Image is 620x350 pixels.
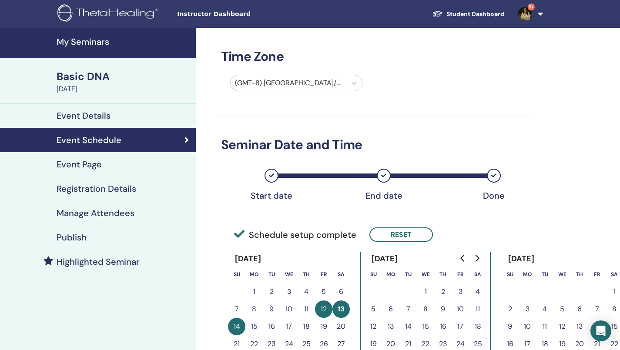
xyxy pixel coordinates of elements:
[57,208,134,218] h4: Manage Attendees
[263,318,280,335] button: 16
[571,300,588,318] button: 6
[228,300,245,318] button: 7
[399,318,417,335] button: 14
[434,266,452,283] th: Thursday
[501,318,519,335] button: 9
[216,49,533,64] h3: Time Zone
[501,252,542,266] div: [DATE]
[315,300,332,318] button: 12
[57,135,121,145] h4: Event Schedule
[528,3,535,10] span: 9+
[332,283,350,300] button: 6
[332,300,350,318] button: 13
[298,318,315,335] button: 18
[553,300,571,318] button: 5
[280,318,298,335] button: 17
[234,228,356,241] span: Schedule setup complete
[518,7,532,21] img: default.jpg
[472,190,516,201] div: Done
[452,300,469,318] button: 10
[177,10,308,19] span: Instructor Dashboard
[588,300,606,318] button: 7
[263,266,280,283] th: Tuesday
[228,252,268,266] div: [DATE]
[250,190,293,201] div: Start date
[280,266,298,283] th: Wednesday
[298,266,315,283] th: Thursday
[382,300,399,318] button: 6
[519,318,536,335] button: 10
[57,257,140,267] h4: Highlighted Seminar
[315,283,332,300] button: 5
[452,318,469,335] button: 17
[501,300,519,318] button: 2
[588,318,606,335] button: 14
[536,300,553,318] button: 4
[399,300,417,318] button: 7
[417,318,434,335] button: 15
[245,283,263,300] button: 1
[365,300,382,318] button: 5
[57,232,87,243] h4: Publish
[426,6,511,22] a: Student Dashboard
[57,37,191,47] h4: My Seminars
[365,252,405,266] div: [DATE]
[553,318,571,335] button: 12
[469,266,486,283] th: Saturday
[417,300,434,318] button: 8
[452,266,469,283] th: Friday
[51,69,196,94] a: Basic DNA[DATE]
[315,266,332,283] th: Friday
[434,318,452,335] button: 16
[57,159,102,170] h4: Event Page
[298,300,315,318] button: 11
[571,266,588,283] th: Thursday
[280,300,298,318] button: 10
[519,266,536,283] th: Monday
[470,250,484,267] button: Go to next month
[216,137,533,153] h3: Seminar Date and Time
[452,283,469,300] button: 3
[57,110,111,121] h4: Event Details
[245,318,263,335] button: 15
[382,266,399,283] th: Monday
[263,283,280,300] button: 2
[228,266,245,283] th: Sunday
[434,300,452,318] button: 9
[553,266,571,283] th: Wednesday
[536,318,553,335] button: 11
[519,300,536,318] button: 3
[332,318,350,335] button: 20
[417,266,434,283] th: Wednesday
[571,318,588,335] button: 13
[469,283,486,300] button: 4
[434,283,452,300] button: 2
[245,266,263,283] th: Monday
[245,300,263,318] button: 8
[315,318,332,335] button: 19
[57,84,191,94] div: [DATE]
[365,318,382,335] button: 12
[469,300,486,318] button: 11
[280,283,298,300] button: 3
[57,183,136,194] h4: Registration Details
[536,266,553,283] th: Tuesday
[332,266,350,283] th: Saturday
[417,283,434,300] button: 1
[501,266,519,283] th: Sunday
[432,10,443,17] img: graduation-cap-white.svg
[469,318,486,335] button: 18
[263,300,280,318] button: 9
[362,190,406,201] div: End date
[298,283,315,300] button: 4
[369,227,433,242] button: Reset
[590,320,611,341] div: Open Intercom Messenger
[588,266,606,283] th: Friday
[365,266,382,283] th: Sunday
[382,318,399,335] button: 13
[399,266,417,283] th: Tuesday
[57,4,161,24] img: logo.png
[57,69,191,84] div: Basic DNA
[456,250,470,267] button: Go to previous month
[228,318,245,335] button: 14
